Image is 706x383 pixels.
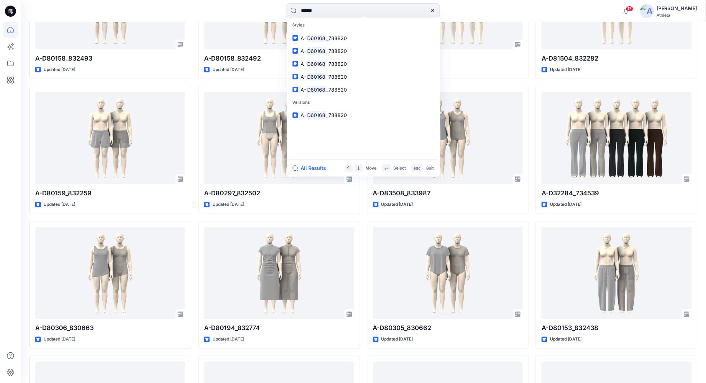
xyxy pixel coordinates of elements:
[542,92,692,184] a: A-D32284_734539
[373,227,523,319] a: A-D80305_830662
[301,74,307,80] span: A-
[550,201,582,208] p: Updated [DATE]
[381,201,413,208] p: Updated [DATE]
[373,323,523,333] p: A-D80305_830662
[44,201,75,208] p: Updated [DATE]
[288,96,439,109] p: Versions
[307,60,327,68] mark: D60168
[640,4,654,18] img: avatar
[44,66,75,73] p: Updated [DATE]
[288,83,439,96] a: A-D60168_788820
[394,165,406,172] p: Select
[35,92,185,184] a: A-D80159_832259
[542,188,692,198] p: A-D32284_734539
[381,336,413,343] p: Updated [DATE]
[373,188,523,198] p: A-D83508_833987
[204,92,354,184] a: A-D80297_832502
[307,111,327,119] mark: D60168
[326,112,347,118] span: _788820
[35,323,185,333] p: A-D80306_830663
[326,74,347,80] span: _788820
[550,336,582,343] p: Updated [DATE]
[35,54,185,63] p: A-D80158_832493
[366,165,377,172] p: Move
[542,54,692,63] p: A-D81504_832282
[35,227,185,319] a: A-D80306_830663
[373,92,523,184] a: A-D83508_833987
[307,47,327,55] mark: D60168
[426,165,434,172] p: Quit
[35,188,185,198] p: A-D80159_832259
[301,35,307,41] span: A-
[301,48,307,54] span: A-
[542,227,692,319] a: A-D80153_832438
[326,87,347,93] span: _788820
[293,164,331,172] button: All Results
[288,45,439,57] a: A-D60168_788820
[212,336,244,343] p: Updated [DATE]
[301,112,307,118] span: A-
[326,35,347,41] span: _788820
[44,336,75,343] p: Updated [DATE]
[307,73,327,81] mark: D60168
[373,54,523,63] p: A-D81466_830471
[288,32,439,45] a: A-D60168_788820
[550,66,582,73] p: Updated [DATE]
[204,323,354,333] p: A-D80194_832774
[288,19,439,32] p: Styles
[204,188,354,198] p: A-D80297_832502
[288,70,439,83] a: A-D60168_788820
[301,61,307,67] span: A-
[288,109,439,122] a: A-D60168_788820
[542,323,692,333] p: A-D80153_832438
[414,165,421,172] p: esc
[204,54,354,63] p: A-D80158_832492
[326,61,347,67] span: _788820
[326,48,347,54] span: _788820
[212,66,244,73] p: Updated [DATE]
[626,6,634,11] span: 17
[657,13,697,18] div: Athleta
[288,57,439,70] a: A-D60168_788820
[204,227,354,319] a: A-D80194_832774
[307,34,327,42] mark: D60168
[212,201,244,208] p: Updated [DATE]
[657,4,697,13] div: [PERSON_NAME]
[307,86,327,94] mark: D60168
[301,87,307,93] span: A-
